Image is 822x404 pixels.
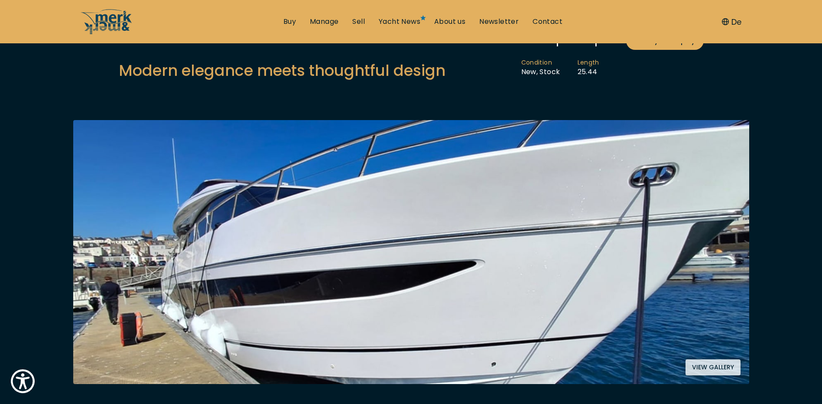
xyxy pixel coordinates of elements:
[119,60,445,81] h2: Modern elegance meets thoughtful design
[379,17,420,26] a: Yacht News
[578,59,617,77] li: 25.44
[434,17,465,26] a: About us
[686,359,741,375] button: View gallery
[310,17,338,26] a: Manage
[521,59,578,77] li: New, Stock
[521,59,560,67] span: Condition
[352,17,365,26] a: Sell
[533,17,562,26] a: Contact
[9,367,37,395] button: Show Accessibility Preferences
[81,27,133,37] a: /
[283,17,296,26] a: Buy
[73,120,749,384] img: Merk&Merk
[479,17,519,26] a: Newsletter
[722,16,741,28] button: De
[578,59,599,67] span: Length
